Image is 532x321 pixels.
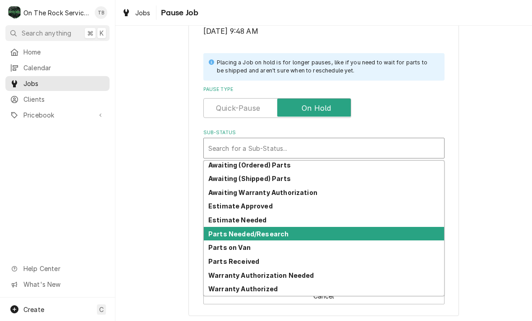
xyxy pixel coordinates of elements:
a: Go to Pricebook [5,108,110,122]
span: Calendar [23,63,105,72]
div: Last Started/Resumed On [203,17,445,36]
span: Last Started/Resumed On [203,26,445,37]
a: Jobs [5,76,110,91]
button: Cancel [203,288,445,304]
span: Home [23,47,105,57]
strong: Warranty Authorized [208,285,278,293]
strong: Estimate Approved [208,202,273,210]
div: On The Rock Services's Avatar [8,6,21,19]
span: Pricebook [23,110,92,120]
div: Pause Type [203,86,445,118]
span: Help Center [23,264,104,273]
span: ⌘ [87,28,93,38]
span: K [100,28,104,38]
div: Placing a Job on hold is for longer pauses, like if you need to wait for parts to be shipped and ... [217,59,436,75]
strong: Awaiting Warranty Authorization [208,189,317,196]
button: Search anything⌘K [5,25,110,41]
a: Clients [5,92,110,107]
strong: Parts on Van [208,244,251,251]
a: Go to What's New [5,277,110,292]
span: Pause Job [158,7,198,19]
strong: Parts Needed/Research [208,230,289,238]
strong: Warranty Authorization Needed [208,271,314,279]
div: On The Rock Services [23,8,90,18]
span: [DATE] 9:48 AM [203,27,258,36]
strong: Awaiting (Ordered) Parts [208,161,291,169]
label: Sub-Status [203,129,445,136]
span: Clients [23,95,105,104]
div: Todd Brady's Avatar [95,6,107,19]
span: Search anything [22,28,71,38]
a: Calendar [5,60,110,75]
span: Jobs [135,8,151,18]
div: TB [95,6,107,19]
a: Home [5,45,110,59]
span: C [99,305,104,314]
strong: Awaiting (Shipped) Parts [208,175,291,182]
span: What's New [23,280,104,289]
a: Jobs [118,5,154,20]
a: Go to Help Center [5,261,110,276]
div: Sub-Status [203,129,445,158]
div: O [8,6,21,19]
strong: Parts Received [208,258,259,265]
span: Create [23,306,44,313]
strong: Estimate Needed [208,216,266,224]
label: Pause Type [203,86,445,93]
span: Jobs [23,79,105,88]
